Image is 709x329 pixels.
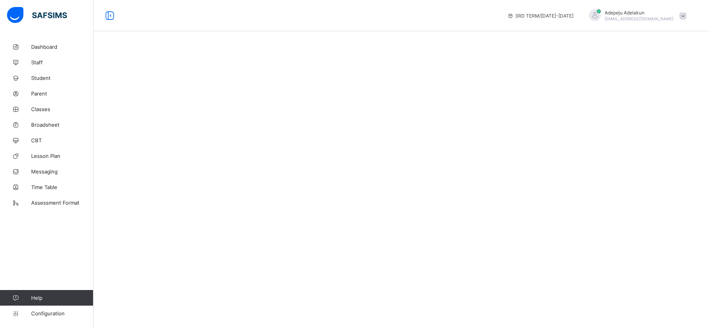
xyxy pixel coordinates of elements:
span: CBT [31,137,93,143]
span: Time Table [31,184,93,190]
span: Adepeju Adelakun [605,10,674,16]
span: session/term information [507,13,574,19]
span: Help [31,295,93,301]
span: Parent [31,90,93,97]
span: [EMAIL_ADDRESS][DOMAIN_NAME] [605,16,674,21]
span: Staff [31,59,93,65]
img: safsims [7,7,67,23]
span: Assessment Format [31,200,93,206]
div: AdepejuAdelakun [581,9,690,22]
span: Lesson Plan [31,153,93,159]
span: Dashboard [31,44,93,50]
span: Student [31,75,93,81]
span: Classes [31,106,93,112]
span: Messaging [31,168,93,175]
span: Broadsheet [31,122,93,128]
span: Configuration [31,310,93,317]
